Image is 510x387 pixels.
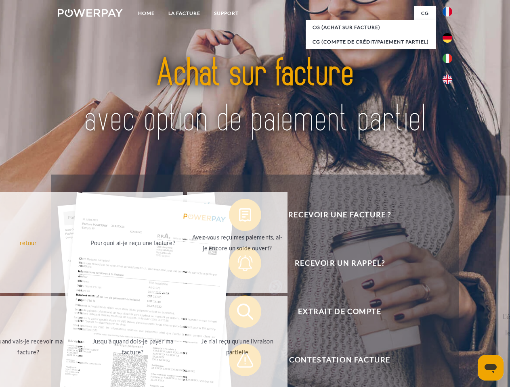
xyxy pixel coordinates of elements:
span: Recevoir un rappel? [241,247,439,279]
button: Contestation Facture [229,344,439,376]
a: CG (achat sur facture) [306,20,436,35]
div: Je n'ai reçu qu'une livraison partielle [192,336,283,358]
img: title-powerpay_fr.svg [77,39,433,154]
iframe: Bouton de lancement de la fenêtre de messagerie [478,355,504,381]
img: it [443,54,452,63]
span: Contestation Facture [241,344,439,376]
img: logo-powerpay-white.svg [58,9,123,17]
a: Support [207,6,246,21]
span: Extrait de compte [241,295,439,328]
div: Jusqu'à quand dois-je payer ma facture? [87,336,178,358]
div: Pourquoi ai-je reçu une facture? [87,237,178,248]
a: Avez-vous reçu mes paiements, ai-je encore un solde ouvert? [187,192,288,293]
img: en [443,75,452,84]
a: CG (Compte de crédit/paiement partiel) [306,35,436,49]
img: fr [443,7,452,17]
a: LA FACTURE [162,6,207,21]
span: Recevoir une facture ? [241,199,439,231]
button: Recevoir une facture ? [229,199,439,231]
a: Home [131,6,162,21]
a: CG [414,6,436,21]
button: Recevoir un rappel? [229,247,439,279]
button: Extrait de compte [229,295,439,328]
img: de [443,33,452,43]
div: Avez-vous reçu mes paiements, ai-je encore un solde ouvert? [192,232,283,254]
